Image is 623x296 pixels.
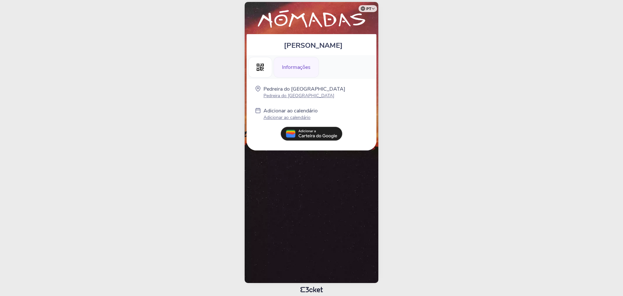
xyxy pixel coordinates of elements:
p: Adicionar ao calendário [263,114,318,121]
div: Informações [274,57,319,78]
p: Adicionar ao calendário [263,107,318,114]
a: Informações [274,63,319,70]
span: [PERSON_NAME] [284,41,343,50]
p: Pedreira do [GEOGRAPHIC_DATA] [263,93,345,99]
p: Pedreira do [GEOGRAPHIC_DATA] [263,85,345,93]
a: Pedreira do [GEOGRAPHIC_DATA] Pedreira do [GEOGRAPHIC_DATA] [263,85,345,99]
img: Nómadas Festival (4th Edition) [250,8,373,31]
img: pt_add_to_google_wallet.13e59062.svg [281,127,342,141]
a: Adicionar ao calendário Adicionar ao calendário [263,107,318,122]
